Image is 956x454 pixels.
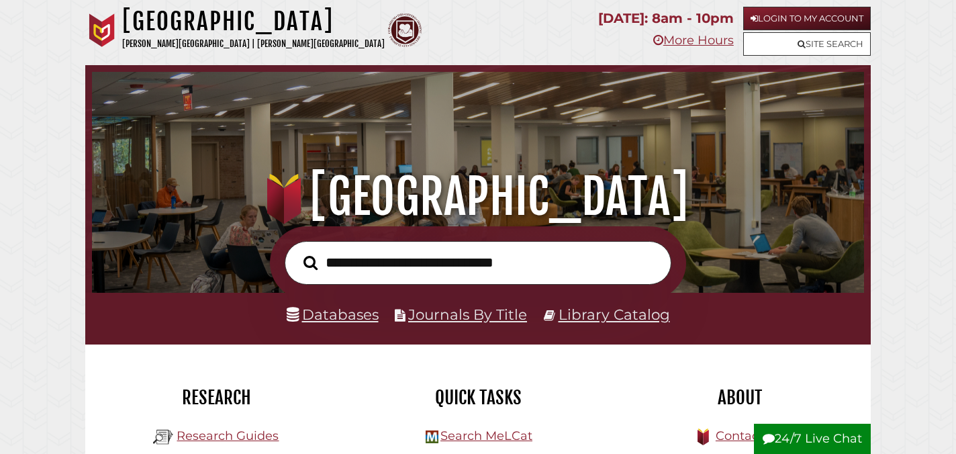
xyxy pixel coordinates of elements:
a: Site Search [743,32,871,56]
a: Search MeLCat [440,428,532,443]
img: Hekman Library Logo [426,430,438,443]
h2: Quick Tasks [357,386,599,409]
img: Calvin University [85,13,119,47]
h2: Research [95,386,337,409]
a: Login to My Account [743,7,871,30]
img: Calvin Theological Seminary [388,13,422,47]
i: Search [303,255,318,271]
img: Hekman Library Logo [153,427,173,447]
a: Library Catalog [559,306,670,323]
h2: About [619,386,861,409]
a: More Hours [653,33,734,48]
a: Databases [287,306,379,323]
a: Research Guides [177,428,279,443]
p: [DATE]: 8am - 10pm [598,7,734,30]
h1: [GEOGRAPHIC_DATA] [122,7,385,36]
a: Contact Us [716,428,782,443]
a: Journals By Title [408,306,527,323]
h1: [GEOGRAPHIC_DATA] [106,167,849,226]
p: [PERSON_NAME][GEOGRAPHIC_DATA] | [PERSON_NAME][GEOGRAPHIC_DATA] [122,36,385,52]
button: Search [297,252,324,274]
